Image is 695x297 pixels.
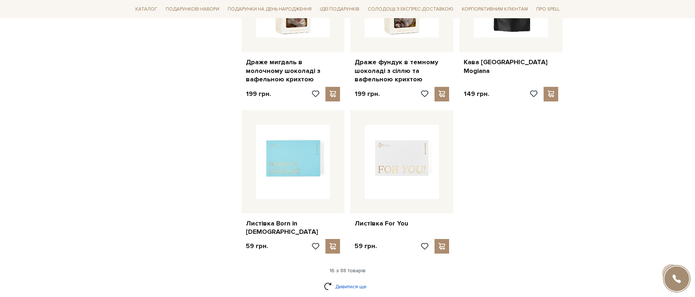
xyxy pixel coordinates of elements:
[256,125,330,199] img: Листівка Born in Ukraine
[464,58,558,75] a: Кава [GEOGRAPHIC_DATA] Mogiana
[355,219,449,228] a: Листівка For You
[464,90,489,98] p: 149 грн.
[225,4,314,15] span: Подарунки на День народження
[459,3,531,15] a: Корпоративним клієнтам
[130,267,566,274] div: 16 з 88 товарів
[317,4,362,15] span: Ідеї подарунків
[246,219,340,236] a: Листівка Born in [DEMOGRAPHIC_DATA]
[355,58,449,84] a: Драже фундук в темному шоколаді з сіллю та вафельною крихтою
[324,280,371,293] a: Дивитися ще
[246,58,340,84] a: Драже мигдаль в молочному шоколаді з вафельною крихтою
[132,4,160,15] span: Каталог
[355,90,380,98] p: 199 грн.
[355,242,377,250] p: 59 грн.
[533,4,563,15] span: Про Spell
[365,125,439,199] img: Листівка For You
[246,90,271,98] p: 199 грн.
[163,4,222,15] span: Подарункові набори
[246,242,268,250] p: 59 грн.
[365,3,456,15] a: Солодощі з експрес-доставкою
